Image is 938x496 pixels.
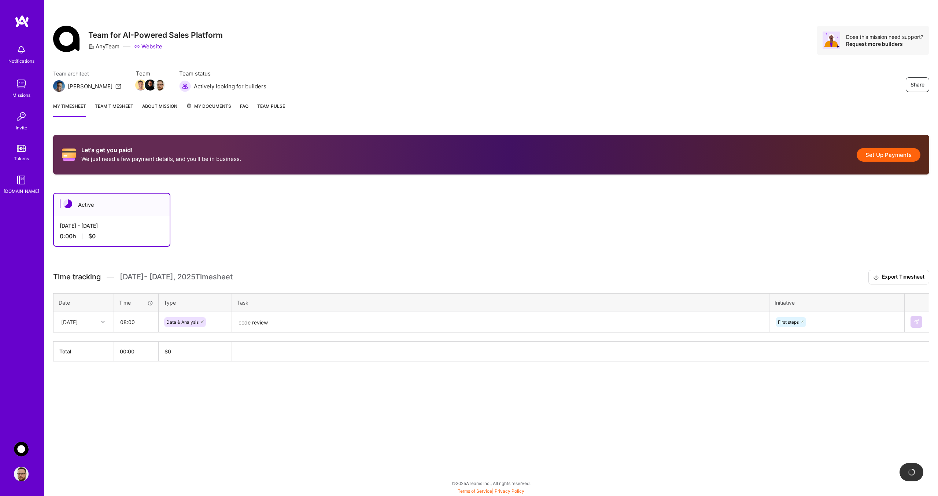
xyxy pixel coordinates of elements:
[62,148,76,162] i: icon CreditCard
[873,273,879,281] i: icon Download
[60,222,164,229] div: [DATE] - [DATE]
[14,173,29,187] img: guide book
[458,488,492,494] a: Terms of Service
[165,348,171,354] span: $ 0
[53,70,121,77] span: Team architect
[233,313,768,332] textarea: code review
[14,155,29,162] div: Tokens
[240,102,248,117] a: FAQ
[88,232,96,240] span: $0
[155,79,165,91] a: Team Member Avatar
[145,80,156,91] img: Team Member Avatar
[145,79,155,91] a: Team Member Avatar
[8,57,34,65] div: Notifications
[166,319,199,325] span: Data & Analysis
[911,316,923,328] div: null
[154,80,165,91] img: Team Member Avatar
[101,320,105,324] i: icon Chevron
[114,341,159,361] th: 00:00
[53,80,65,92] img: Team Architect
[63,199,72,208] img: Active
[134,43,162,50] a: Website
[142,102,177,117] a: About Mission
[14,43,29,57] img: bell
[257,102,285,117] a: Team Pulse
[14,442,29,456] img: AnyTeam: Team for AI-Powered Sales Platform
[179,70,266,77] span: Team status
[136,70,165,77] span: Team
[257,103,285,109] span: Team Pulse
[846,40,923,47] div: Request more builders
[53,272,101,282] span: Time tracking
[12,467,30,481] a: User Avatar
[136,79,145,91] a: Team Member Avatar
[14,77,29,91] img: teamwork
[17,145,26,152] img: tokens
[906,77,929,92] button: Share
[186,102,231,117] a: My Documents
[88,43,119,50] div: AnyTeam
[232,293,769,312] th: Task
[16,124,27,132] div: Invite
[61,318,78,326] div: [DATE]
[857,148,920,162] button: Set Up Payments
[114,312,158,332] input: HH:MM
[95,102,133,117] a: Team timesheet
[119,299,153,306] div: Time
[88,30,223,40] h3: Team for AI-Powered Sales Platform
[60,232,164,240] div: 0:00 h
[14,109,29,124] img: Invite
[778,319,799,325] span: First steps
[53,293,114,312] th: Date
[53,26,80,52] img: Company Logo
[115,83,121,89] i: icon Mail
[846,33,923,40] div: Does this mission need support?
[12,91,30,99] div: Missions
[179,80,191,92] img: Actively looking for builders
[458,488,524,494] span: |
[194,82,266,90] span: Actively looking for builders
[54,194,170,216] div: Active
[823,32,840,49] img: Avatar
[495,488,524,494] a: Privacy Policy
[44,474,938,492] div: © 2025 ATeams Inc., All rights reserved.
[135,80,146,91] img: Team Member Avatar
[15,15,29,28] img: logo
[775,299,899,306] div: Initiative
[81,155,241,163] p: We just need a few payment details, and you'll be in business.
[159,293,232,312] th: Type
[908,469,915,476] img: loading
[81,147,241,154] h2: Let's get you paid!
[4,187,39,195] div: [DOMAIN_NAME]
[88,44,94,49] i: icon CompanyGray
[68,82,112,90] div: [PERSON_NAME]
[120,272,233,282] span: [DATE] - [DATE] , 2025 Timesheet
[868,270,929,284] button: Export Timesheet
[913,319,919,325] img: Submit
[911,81,924,88] span: Share
[53,102,86,117] a: My timesheet
[14,467,29,481] img: User Avatar
[12,442,30,456] a: AnyTeam: Team for AI-Powered Sales Platform
[186,102,231,110] span: My Documents
[53,341,114,361] th: Total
